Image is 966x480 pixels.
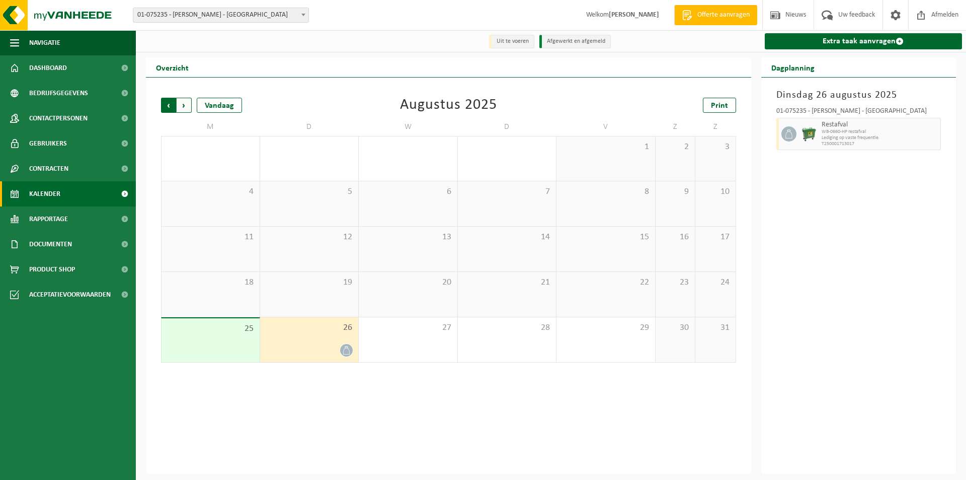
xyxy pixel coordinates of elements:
span: Bedrijfsgegevens [29,81,88,106]
span: 7 [463,186,551,197]
li: Uit te voeren [489,35,534,48]
li: Afgewerkt en afgemeld [539,35,611,48]
span: 5 [265,186,354,197]
span: Restafval [822,121,938,129]
a: Extra taak aanvragen [765,33,962,49]
a: Offerte aanvragen [674,5,757,25]
span: 01-075235 - VANTORRE MICHAEL BOUWSERVICE - ROESELARE [133,8,308,22]
td: W [359,118,458,136]
span: 25 [167,323,255,334]
span: 3 [700,142,730,153]
a: Print [703,98,736,113]
td: V [556,118,656,136]
span: 21 [463,277,551,288]
span: WB-0660-HP restafval [822,129,938,135]
span: Rapportage [29,207,68,232]
span: Gebruikers [29,131,67,156]
span: 22 [561,277,650,288]
h2: Overzicht [146,57,199,77]
span: 10 [700,186,730,197]
span: 18 [167,277,255,288]
span: Volgende [177,98,192,113]
div: Augustus 2025 [400,98,497,113]
div: 01-075235 - [PERSON_NAME] - [GEOGRAPHIC_DATA] [776,108,941,118]
h3: Dinsdag 26 augustus 2025 [776,88,941,103]
span: 16 [661,232,690,243]
span: 2 [661,142,690,153]
span: 31 [700,322,730,333]
span: 17 [700,232,730,243]
span: 4 [167,186,255,197]
span: Product Shop [29,257,75,282]
span: 19 [265,277,354,288]
span: T250001713017 [822,141,938,147]
span: Navigatie [29,30,60,55]
span: 1 [561,142,650,153]
span: Contracten [29,156,68,181]
span: 13 [364,232,452,243]
span: 12 [265,232,354,243]
span: 8 [561,186,650,197]
span: 23 [661,277,690,288]
span: Vorige [161,98,176,113]
span: Dashboard [29,55,67,81]
span: Kalender [29,181,60,207]
span: Print [711,102,728,110]
span: 9 [661,186,690,197]
img: WB-0660-HPE-GN-01 [801,126,817,142]
strong: [PERSON_NAME] [609,11,659,19]
span: 30 [661,322,690,333]
span: 24 [700,277,730,288]
span: Offerte aanvragen [695,10,752,20]
td: D [458,118,557,136]
span: 11 [167,232,255,243]
span: Lediging op vaste frequentie [822,135,938,141]
td: D [260,118,359,136]
span: 29 [561,322,650,333]
span: Contactpersonen [29,106,88,131]
span: Acceptatievoorwaarden [29,282,111,307]
div: Vandaag [197,98,242,113]
td: M [161,118,260,136]
h2: Dagplanning [761,57,825,77]
span: 26 [265,322,354,333]
span: 20 [364,277,452,288]
span: 6 [364,186,452,197]
span: 27 [364,322,452,333]
span: Documenten [29,232,72,257]
td: Z [656,118,696,136]
span: 15 [561,232,650,243]
td: Z [695,118,736,136]
span: 01-075235 - VANTORRE MICHAEL BOUWSERVICE - ROESELARE [133,8,309,23]
span: 14 [463,232,551,243]
span: 28 [463,322,551,333]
